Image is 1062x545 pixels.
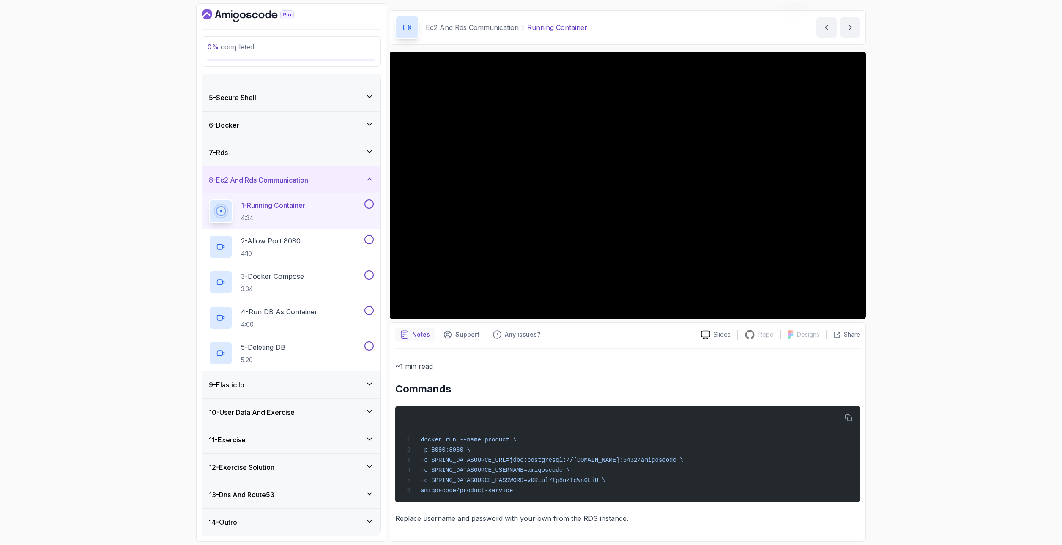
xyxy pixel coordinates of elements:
button: Share [826,330,860,339]
p: 4:10 [241,249,301,258]
span: -e SPRING_DATASOURCE_URL=jdbc:postgresql://[DOMAIN_NAME]:5432/amigoscode \ [421,457,684,463]
button: 3-Docker Compose3:34 [209,270,374,294]
button: 11-Exercise [202,426,380,453]
button: 13-Dns And Route53 [202,481,380,508]
p: 4:34 [241,214,305,222]
button: Feedback button [488,328,545,341]
p: 4:00 [241,320,318,329]
p: Ec2 And Rds Communication [426,22,519,33]
button: notes button [395,328,435,341]
button: 2-Allow Port 80804:10 [209,235,374,259]
h3: 7 - Rds [209,147,228,158]
p: Replace username and password with your own from the RDS instance. [395,512,860,524]
button: 8-Ec2 And Rds Communication [202,166,380,193]
h3: 5 - Secure Shell [209,93,256,103]
p: 5 - Deleting DB [241,342,285,352]
p: 1 - Running Container [241,200,305,210]
a: Slides [694,330,737,339]
h3: 8 - Ec2 And Rds Communication [209,175,308,185]
p: 3:34 [241,285,304,293]
span: amigoscode/product-service [421,487,513,494]
h3: 6 - Docker [209,120,239,130]
button: 7-Rds [202,139,380,166]
span: docker run --name product \ [421,436,517,443]
button: 14-Outro [202,509,380,536]
p: Share [844,330,860,339]
button: 6-Docker [202,112,380,139]
p: Designs [797,330,819,339]
button: Support button [438,328,484,341]
a: Dashboard [202,9,313,22]
button: previous content [816,17,837,38]
button: 10-User Data And Exercise [202,399,380,426]
span: 0 % [207,43,219,51]
p: Any issues? [505,330,540,339]
h3: 9 - Elastic Ip [209,380,244,390]
button: 1-Running Container4:34 [209,199,374,223]
p: Repo [758,330,774,339]
h3: 10 - User Data And Exercise [209,407,295,417]
p: Support [455,330,479,339]
button: 5-Secure Shell [202,84,380,111]
iframe: 1 - Running Container [390,52,866,319]
button: 5-Deleting DB5:20 [209,341,374,365]
p: 2 - Allow Port 8080 [241,236,301,246]
p: ~1 min read [395,360,860,372]
span: -e SPRING_DATASOURCE_USERNAME=amigoscode \ [421,467,570,474]
p: Slides [714,330,731,339]
span: completed [207,43,254,51]
p: 4 - Run DB As Container [241,307,318,317]
h3: 11 - Exercise [209,435,246,445]
button: next content [840,17,860,38]
h3: 14 - Outro [209,517,237,527]
button: 9-Elastic Ip [202,371,380,398]
p: Notes [412,330,430,339]
p: 5:20 [241,356,285,364]
h2: Commands [395,382,860,396]
button: 4-Run DB As Container4:00 [209,306,374,330]
p: 3 - Docker Compose [241,271,304,281]
span: -p 8080:8080 \ [421,447,471,453]
h3: 13 - Dns And Route53 [209,490,274,500]
span: -e SPRING_DATASOURCE_PASSWORD=vRRtul7Tg8uZTeWnGLiU \ [421,477,605,484]
h3: 12 - Exercise Solution [209,462,274,472]
p: Running Container [527,22,587,33]
button: 12-Exercise Solution [202,454,380,481]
